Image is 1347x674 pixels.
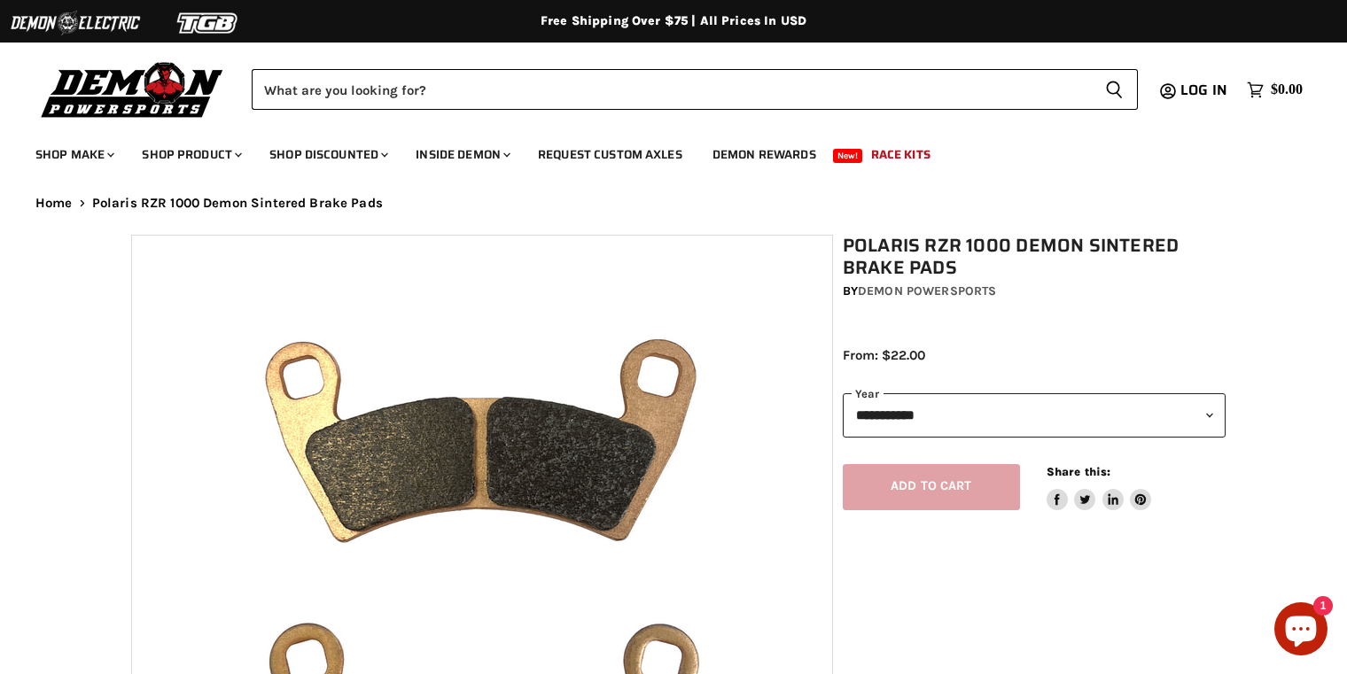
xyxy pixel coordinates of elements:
img: TGB Logo 2 [142,6,275,40]
a: Shop Discounted [256,136,399,173]
span: Polaris RZR 1000 Demon Sintered Brake Pads [92,196,383,211]
a: Inside Demon [402,136,521,173]
a: Demon Rewards [699,136,829,173]
a: $0.00 [1238,77,1312,103]
a: Shop Make [22,136,125,173]
span: From: $22.00 [843,347,925,363]
button: Search [1091,69,1138,110]
img: Demon Powersports [35,58,230,120]
span: Share this: [1047,465,1110,478]
span: Log in [1180,79,1227,101]
a: Home [35,196,73,211]
ul: Main menu [22,129,1298,173]
a: Demon Powersports [858,283,996,298]
a: Log in [1172,82,1238,98]
aside: Share this: [1047,464,1152,511]
a: Race Kits [858,136,944,173]
div: by [843,282,1226,301]
h1: Polaris RZR 1000 Demon Sintered Brake Pads [843,235,1226,279]
input: Search [252,69,1091,110]
select: year [843,393,1226,437]
span: New! [833,149,863,163]
a: Request Custom Axles [525,136,696,173]
img: Demon Electric Logo 2 [9,6,142,40]
inbox-online-store-chat: Shopify online store chat [1269,602,1333,660]
a: Shop Product [128,136,253,173]
span: $0.00 [1271,81,1303,98]
form: Product [252,69,1138,110]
